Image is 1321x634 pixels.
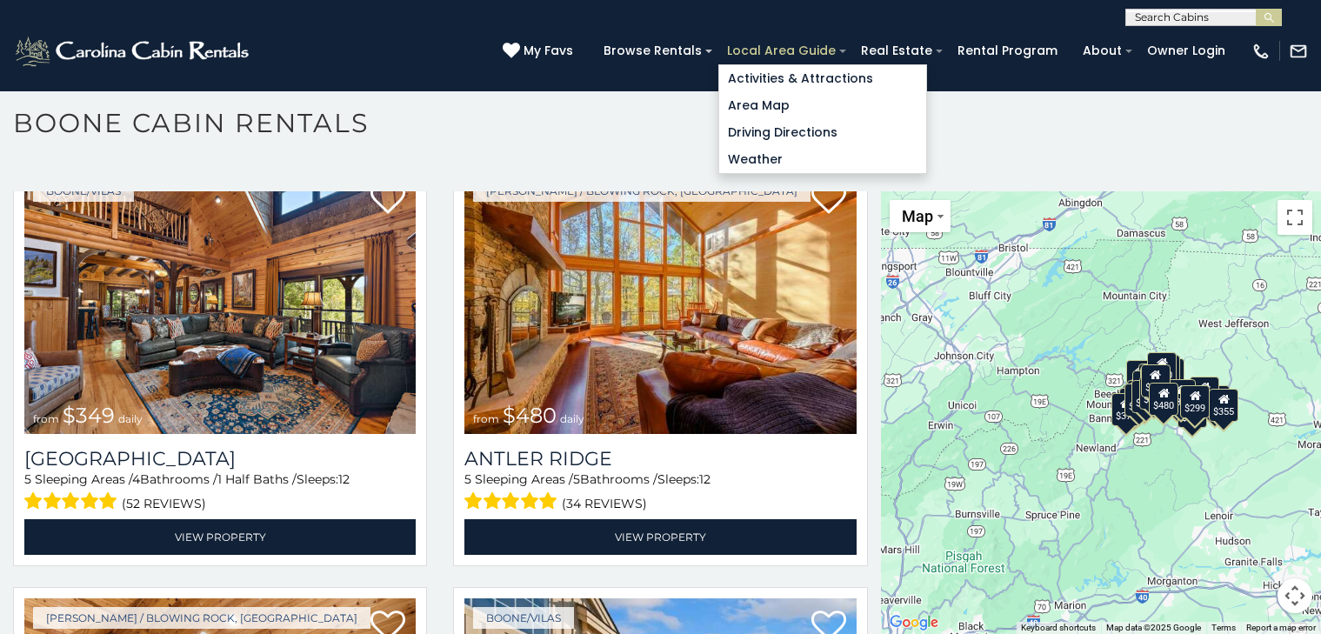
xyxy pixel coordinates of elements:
[1178,395,1207,428] div: $350
[1074,37,1131,64] a: About
[885,611,943,634] img: Google
[885,611,943,634] a: Open this area in Google Maps (opens a new window)
[1138,37,1234,64] a: Owner Login
[699,471,711,487] span: 12
[1190,377,1219,410] div: $930
[811,182,846,218] a: Add to favorites
[1111,392,1141,425] div: $375
[719,65,926,92] a: Activities & Attractions
[1131,380,1160,413] div: $395
[132,471,140,487] span: 4
[1126,360,1156,393] div: $635
[503,403,557,428] span: $480
[33,180,134,202] a: Boone/Vilas
[1289,42,1308,61] img: mail-regular-white.png
[473,607,574,629] a: Boone/Vilas
[1155,358,1184,391] div: $250
[217,471,297,487] span: 1 Half Baths /
[719,92,926,119] a: Area Map
[1209,389,1238,422] div: $355
[503,42,577,61] a: My Favs
[902,207,933,225] span: Map
[63,403,115,428] span: $349
[24,519,416,555] a: View Property
[473,412,499,425] span: from
[122,492,206,515] span: (52 reviews)
[464,447,856,470] a: Antler Ridge
[33,412,59,425] span: from
[464,171,856,434] a: Antler Ridge from $480 daily
[1021,622,1096,634] button: Keyboard shortcuts
[560,412,584,425] span: daily
[524,42,573,60] span: My Favs
[464,519,856,555] a: View Property
[1149,382,1178,415] div: $480
[24,447,416,470] a: [GEOGRAPHIC_DATA]
[13,34,254,69] img: White-1-2.png
[1211,623,1236,632] a: Terms (opens in new tab)
[890,200,951,232] button: Change map style
[464,470,856,515] div: Sleeping Areas / Bathrooms / Sleeps:
[719,146,926,173] a: Weather
[24,171,416,434] img: Diamond Creek Lodge
[852,37,941,64] a: Real Estate
[1278,578,1312,613] button: Map camera controls
[24,471,31,487] span: 5
[949,37,1066,64] a: Rental Program
[1147,351,1177,384] div: $320
[1166,378,1196,411] div: $380
[718,37,844,64] a: Local Area Guide
[719,119,926,146] a: Driving Directions
[562,492,647,515] span: (34 reviews)
[1139,377,1169,410] div: $225
[464,471,471,487] span: 5
[33,607,370,629] a: [PERSON_NAME] / Blowing Rock, [GEOGRAPHIC_DATA]
[1180,385,1210,418] div: $299
[370,182,405,218] a: Add to favorites
[464,171,856,434] img: Antler Ridge
[118,412,143,425] span: daily
[1278,200,1312,235] button: Toggle fullscreen view
[1140,364,1170,397] div: $349
[1124,383,1154,416] div: $325
[1251,42,1271,61] img: phone-regular-white.png
[473,180,811,202] a: [PERSON_NAME] / Blowing Rock, [GEOGRAPHIC_DATA]
[24,470,416,515] div: Sleeping Areas / Bathrooms / Sleeps:
[1106,623,1201,632] span: Map data ©2025 Google
[573,471,580,487] span: 5
[24,171,416,434] a: Diamond Creek Lodge from $349 daily
[24,447,416,470] h3: Diamond Creek Lodge
[1246,623,1316,632] a: Report a map error
[338,471,350,487] span: 12
[595,37,711,64] a: Browse Rentals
